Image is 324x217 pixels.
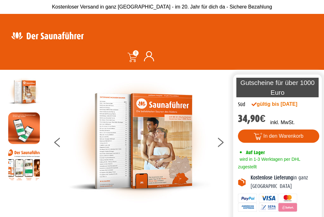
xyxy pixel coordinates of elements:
span: € [260,113,265,124]
p: inkl. MwSt. [270,119,295,126]
img: der-saunafuehrer-2025-sued [68,76,211,206]
b: Kostenlose Lieferung [251,175,293,181]
img: Anleitung7tn [8,149,40,180]
span: wird in 1-3 Werktagen per DHL zugestellt [238,157,300,169]
div: Süd [238,100,245,109]
img: MOCKUP-iPhone_regional [8,112,40,144]
bdi: 34,90 [238,113,265,124]
p: in ganz [GEOGRAPHIC_DATA] [251,174,317,190]
span: 0 [133,50,139,56]
div: gültig bis [DATE] [252,100,301,108]
img: der-saunafuehrer-2025-sued [8,76,40,108]
span: Kostenloser Versand in ganz [GEOGRAPHIC_DATA] - im 20. Jahr für dich da - Sichere Bezahlung [52,4,272,9]
span: Auf Lager [246,149,265,155]
button: In den Warenkorb [238,130,319,143]
p: Gutscheine für über 1000 Euro [236,78,319,97]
